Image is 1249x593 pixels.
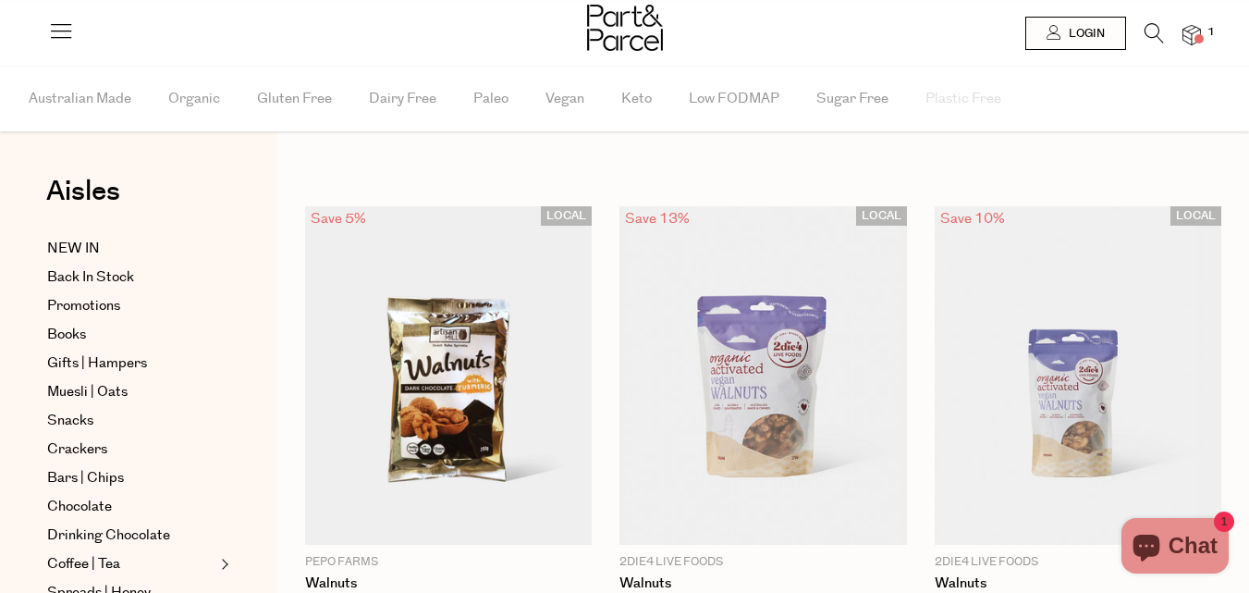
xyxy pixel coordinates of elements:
span: Aisles [46,171,120,212]
span: Low FODMAP [689,67,779,131]
span: Gluten Free [257,67,332,131]
img: Walnuts [935,206,1221,545]
p: 2Die4 Live Foods [935,554,1221,571]
img: Part&Parcel [587,5,663,51]
a: Coffee | Tea [47,553,215,575]
a: NEW IN [47,238,215,260]
p: Pepo Farms [305,554,592,571]
span: Login [1064,26,1105,42]
div: Save 10% [935,206,1010,231]
a: Bars | Chips [47,467,215,489]
img: Walnuts [305,206,592,545]
a: Crackers [47,439,215,461]
div: Save 5% [305,206,372,231]
a: Login [1025,17,1126,50]
span: LOCAL [1170,206,1221,226]
img: Walnuts [619,206,906,545]
span: Drinking Chocolate [47,525,170,547]
a: Gifts | Hampers [47,352,215,375]
span: Coffee | Tea [47,553,120,575]
a: Walnuts [935,575,1221,592]
span: NEW IN [47,238,100,260]
span: Crackers [47,439,107,461]
span: Paleo [473,67,508,131]
span: Muesli | Oats [47,381,128,403]
span: 1 [1203,24,1219,41]
span: Plastic Free [925,67,1001,131]
span: Books [47,324,86,346]
span: Organic [168,67,220,131]
span: Vegan [545,67,584,131]
div: Save 13% [619,206,695,231]
span: Dairy Free [369,67,436,131]
span: LOCAL [856,206,907,226]
span: Bars | Chips [47,467,124,489]
button: Expand/Collapse Coffee | Tea [216,553,229,575]
span: Sugar Free [816,67,888,131]
a: Promotions [47,295,215,317]
span: Australian Made [29,67,131,131]
span: Keto [621,67,652,131]
a: Back In Stock [47,266,215,289]
a: Drinking Chocolate [47,525,215,547]
span: Promotions [47,295,120,317]
a: Books [47,324,215,346]
span: Chocolate [47,496,112,518]
inbox-online-store-chat: Shopify online store chat [1116,518,1234,578]
a: 1 [1182,25,1201,44]
a: Aisles [46,178,120,224]
a: Walnuts [305,575,592,592]
span: Snacks [47,410,93,432]
span: LOCAL [541,206,592,226]
span: Gifts | Hampers [47,352,147,375]
a: Chocolate [47,496,215,518]
a: Walnuts [619,575,906,592]
a: Snacks [47,410,215,432]
a: Muesli | Oats [47,381,215,403]
span: Back In Stock [47,266,134,289]
p: 2Die4 Live Foods [619,554,906,571]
